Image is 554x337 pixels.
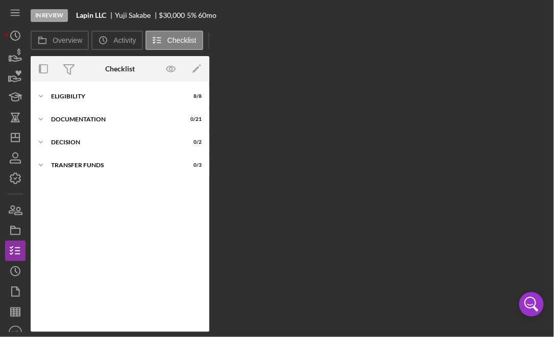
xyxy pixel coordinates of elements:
div: Open Intercom Messenger [519,292,544,317]
div: 5 % [187,11,197,19]
div: Eligibility [51,93,176,99]
div: Transfer Funds [51,162,176,168]
label: Overview [53,36,82,44]
div: In Review [31,9,68,22]
div: Checklist [105,65,135,73]
label: Checklist [167,36,197,44]
label: Activity [113,36,136,44]
button: Activity [91,31,142,50]
div: Decision [51,139,176,145]
span: $30,000 [159,11,185,19]
button: Overview [31,31,89,50]
div: 0 / 2 [183,139,202,145]
div: Documentation [51,116,176,122]
div: 0 / 21 [183,116,202,122]
div: 60 mo [198,11,216,19]
div: 0 / 3 [183,162,202,168]
text: LC [12,330,18,335]
div: Yuji Sakabe [115,11,159,19]
div: 8 / 8 [183,93,202,99]
b: Lapin LLC [76,11,106,19]
button: Checklist [146,31,203,50]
